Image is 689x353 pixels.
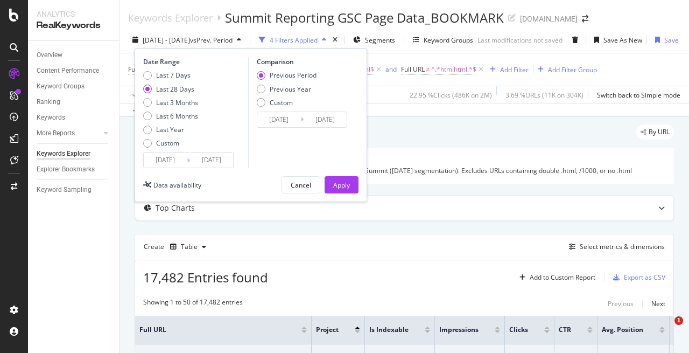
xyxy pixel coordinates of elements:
[409,31,477,49] button: Keyword Groups
[431,62,476,77] span: ^.*htm.html.*$
[385,64,397,74] button: and
[649,129,670,135] span: By URL
[37,148,111,160] a: Keywords Explorer
[37,128,101,139] a: More Reports
[156,139,179,148] div: Custom
[37,128,75,139] div: More Reports
[325,176,358,193] button: Apply
[533,63,597,76] button: Add Filter Group
[156,98,198,107] div: Last 3 Months
[156,85,194,94] div: Last 28 Days
[156,125,184,134] div: Last Year
[593,86,680,103] button: Switch back to Simple mode
[128,65,152,74] span: Full URL
[37,65,111,77] a: Content Performance
[257,98,317,107] div: Custom
[548,65,597,74] div: Add Filter Group
[500,65,529,74] div: Add Filter
[580,242,665,251] div: Select metrics & dimensions
[636,124,674,140] div: legacy label
[143,71,198,80] div: Last 7 Days
[143,139,198,148] div: Custom
[559,325,571,335] span: CTR
[257,71,317,80] div: Previous Period
[143,57,245,66] div: Date Range
[608,297,634,310] button: Previous
[608,299,634,308] div: Previous
[37,50,62,61] div: Overview
[128,86,159,103] button: Apply
[477,36,563,45] div: Last modifications not saved
[609,269,665,286] button: Export as CSV
[181,244,198,250] div: Table
[369,325,409,335] span: Is Indexable
[144,238,210,255] div: Create
[401,65,425,74] span: Full URL
[156,112,198,121] div: Last 6 Months
[37,96,60,108] div: Ranking
[270,98,293,107] div: Custom
[515,269,595,286] button: Add to Custom Report
[603,36,642,45] div: Save As New
[664,36,679,45] div: Save
[331,34,340,45] div: times
[282,176,320,193] button: Cancel
[385,65,397,74] div: and
[143,98,198,107] div: Last 3 Months
[37,96,111,108] a: Ranking
[156,203,195,213] div: Top Charts
[424,36,473,45] div: Keyword Groups
[143,268,268,286] span: 17,482 Entries found
[156,71,191,80] div: Last 7 Days
[144,153,187,168] input: Start Date
[270,36,318,45] div: 4 Filters Applied
[257,57,350,66] div: Comparison
[37,184,92,196] div: Keyword Sampling
[365,36,395,45] span: Segments
[153,181,201,190] div: Data availability
[225,9,504,27] div: Summit Reporting GSC Page Data_BOOKMARK
[37,112,111,123] a: Keywords
[651,299,665,308] div: Next
[139,325,285,335] span: Full URL
[270,85,311,94] div: Previous Year
[316,325,339,335] span: Project
[37,164,95,175] div: Explorer Bookmarks
[270,71,317,80] div: Previous Period
[565,240,665,253] button: Select metrics & dimensions
[333,181,350,190] div: Apply
[257,112,300,127] input: Start Date
[439,325,479,335] span: Impressions
[37,65,99,77] div: Content Performance
[505,91,583,100] div: 3.69 % URLs ( 11K on 304K )
[37,184,111,196] a: Keyword Sampling
[674,316,683,325] span: 1
[37,164,111,175] a: Explorer Bookmarks
[509,325,528,335] span: Clicks
[166,238,210,255] button: Table
[651,31,679,49] button: Save
[582,15,588,23] div: arrow-right-arrow-left
[304,112,347,127] input: End Date
[143,36,190,45] span: [DATE] - [DATE]
[520,13,578,24] div: [DOMAIN_NAME]
[37,50,111,61] a: Overview
[143,166,665,175] div: Use this view to pull data on the US versions of URLs optimized for project Summit ([DATE] segmen...
[143,112,198,121] div: Last 6 Months
[349,31,399,49] button: Segments
[651,297,665,310] button: Next
[37,112,65,123] div: Keywords
[291,181,311,190] div: Cancel
[597,91,680,100] div: Switch back to Simple mode
[255,31,331,49] button: 4 Filters Applied
[486,63,529,76] button: Add Filter
[624,273,665,282] div: Export as CSV
[143,297,243,310] div: Showing 1 to 50 of 17,482 entries
[128,12,213,24] a: Keywords Explorer
[37,9,110,19] div: Analytics
[37,19,110,32] div: RealKeywords
[410,91,492,100] div: 22.95 % Clicks ( 486K on 2M )
[37,148,90,160] div: Keywords Explorer
[190,153,233,168] input: End Date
